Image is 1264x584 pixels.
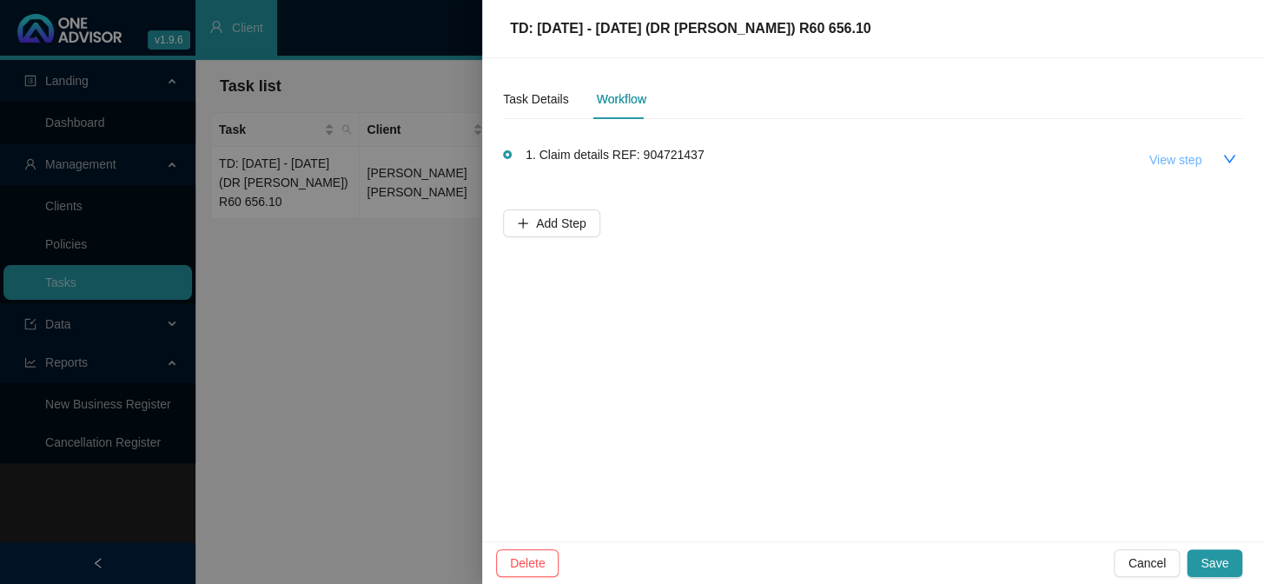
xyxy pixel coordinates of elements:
span: View step [1149,150,1201,169]
span: Delete [510,554,545,573]
span: down [1222,152,1236,166]
span: 1. Claim details REF: 904721437 [526,145,704,164]
span: plus [517,217,529,229]
div: Task Details [503,90,568,109]
span: TD: [DATE] - [DATE] (DR [PERSON_NAME]) R60 656.10 [510,21,870,36]
span: Cancel [1128,554,1166,573]
button: Add Step [503,209,600,237]
span: Add Step [536,214,586,233]
button: Save [1187,549,1242,577]
button: View step [1135,146,1215,174]
button: Cancel [1114,549,1180,577]
div: Workflow [596,90,645,109]
button: Delete [496,549,559,577]
span: Save [1201,554,1228,573]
